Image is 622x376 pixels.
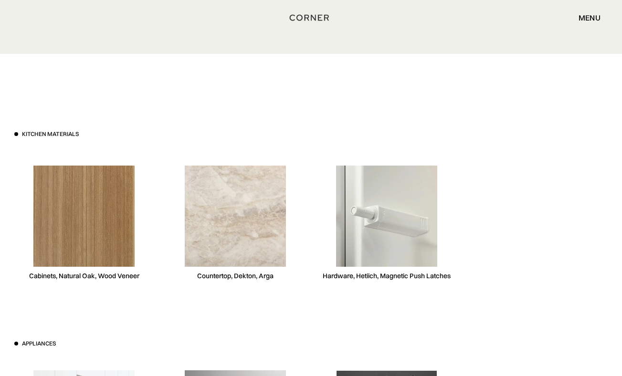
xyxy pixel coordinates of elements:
a: home [283,11,339,24]
div: Countertop, Dekton, Arga [197,272,274,281]
h3: Appliances [22,340,56,348]
div: Hardware, Hetiich, Magnetic Push Latches [323,272,451,281]
div: menu [579,14,601,21]
div: Cabinets, Natural Oak, Wood Veneer [29,272,139,281]
h3: Kitchen materials [22,130,79,138]
div: menu [569,10,601,26]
